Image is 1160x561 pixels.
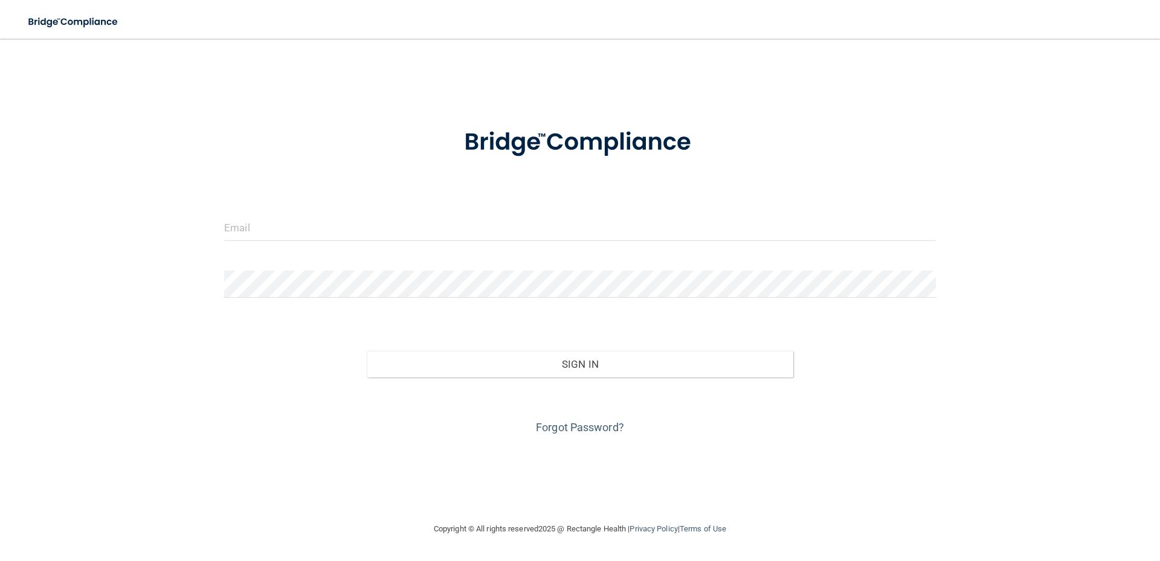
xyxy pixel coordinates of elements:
[680,524,726,533] a: Terms of Use
[536,421,624,434] a: Forgot Password?
[359,510,801,548] div: Copyright © All rights reserved 2025 @ Rectangle Health | |
[439,111,721,174] img: bridge_compliance_login_screen.278c3ca4.svg
[367,351,794,377] button: Sign In
[18,10,129,34] img: bridge_compliance_login_screen.278c3ca4.svg
[224,214,936,241] input: Email
[630,524,677,533] a: Privacy Policy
